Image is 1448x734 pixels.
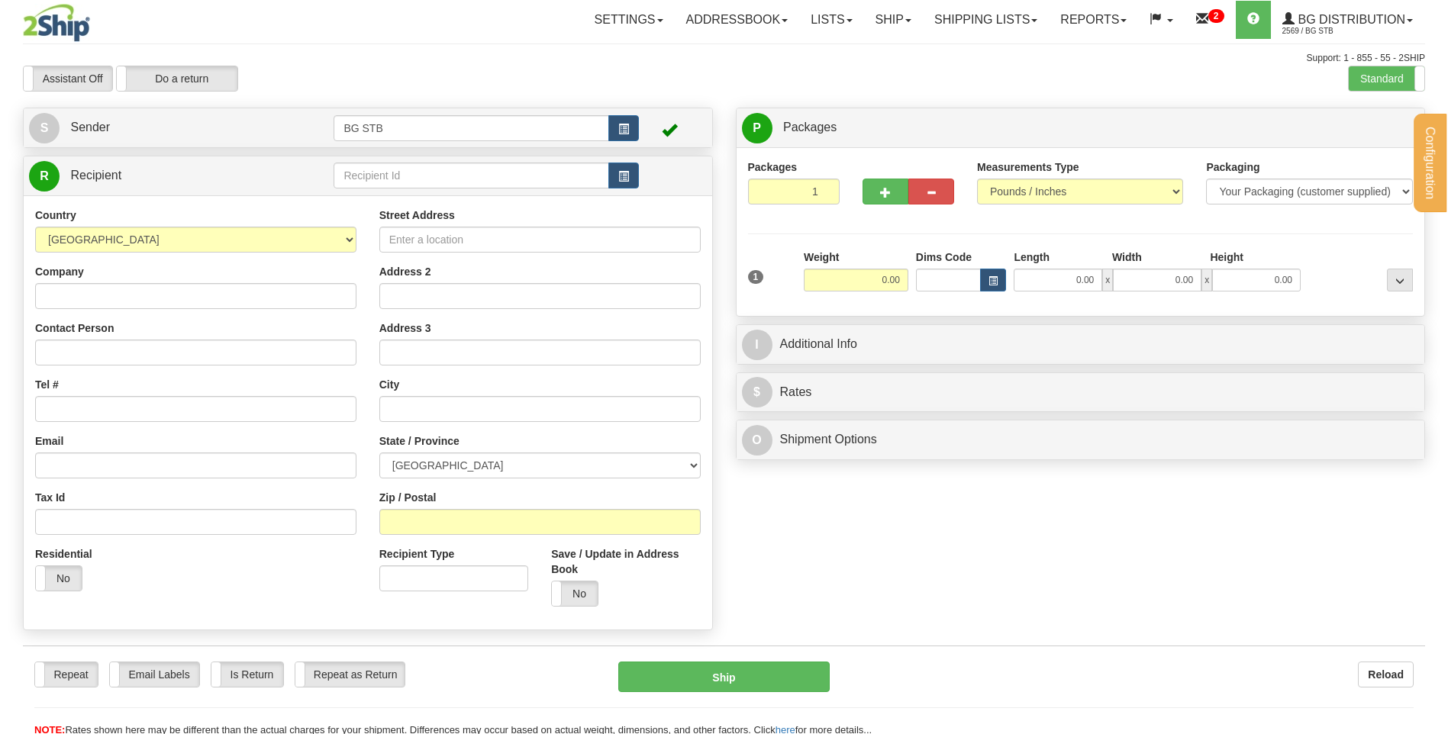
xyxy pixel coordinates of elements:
span: Recipient [70,169,121,182]
span: I [742,330,772,360]
sup: 2 [1208,9,1224,23]
img: logo2569.jpg [23,4,90,42]
label: No [552,581,598,606]
label: Repeat as Return [295,662,405,687]
a: BG Distribution 2569 / BG STB [1271,1,1424,39]
label: Contact Person [35,320,114,336]
label: Recipient Type [379,546,455,562]
a: Addressbook [675,1,800,39]
span: Packages [783,121,837,134]
span: 1 [748,270,764,284]
label: Assistant Off [24,66,112,91]
a: Reports [1049,1,1138,39]
label: Address 3 [379,320,431,336]
input: Recipient Id [334,163,608,188]
label: No [36,566,82,591]
label: Residential [35,546,92,562]
iframe: chat widget [1413,289,1446,445]
label: City [379,377,399,392]
label: Measurements Type [977,159,1079,175]
span: R [29,161,60,192]
a: OShipment Options [742,424,1420,456]
div: Support: 1 - 855 - 55 - 2SHIP [23,52,1425,65]
label: Repeat [35,662,98,687]
span: S [29,113,60,143]
label: Company [35,264,84,279]
label: Country [35,208,76,223]
input: Enter a location [379,227,701,253]
label: Height [1210,249,1243,265]
button: Ship [618,662,829,692]
a: Settings [583,1,675,39]
span: x [1102,269,1113,291]
label: Zip / Postal [379,490,437,505]
label: Is Return [211,662,283,687]
label: Street Address [379,208,455,223]
a: $Rates [742,377,1420,408]
a: Ship [864,1,923,39]
span: O [742,425,772,456]
a: R Recipient [29,160,300,192]
label: State / Province [379,433,460,449]
label: Save / Update in Address Book [551,546,700,577]
label: Packages [748,159,798,175]
label: Do a return [117,66,237,91]
button: Configuration [1414,114,1446,212]
b: Reload [1368,668,1404,681]
label: Email [35,433,63,449]
span: BG Distribution [1295,13,1405,26]
label: Dims Code [916,249,972,265]
label: Address 2 [379,264,431,279]
span: 2569 / BG STB [1282,24,1397,39]
span: $ [742,377,772,407]
button: Reload [1358,662,1414,687]
span: Sender [70,121,110,134]
a: P Packages [742,112,1420,143]
span: x [1201,269,1212,291]
span: P [742,113,772,143]
a: Shipping lists [923,1,1049,39]
label: Length [1014,249,1050,265]
label: Width [1112,249,1142,265]
a: IAdditional Info [742,329,1420,360]
a: S Sender [29,112,334,143]
div: ... [1387,269,1413,291]
a: 2 [1185,1,1236,39]
label: Email Labels [110,662,199,687]
label: Standard [1349,66,1424,91]
a: Lists [799,1,863,39]
label: Packaging [1206,159,1259,175]
label: Weight [804,249,839,265]
input: Sender Id [334,115,608,141]
label: Tax Id [35,490,65,505]
label: Tel # [35,377,59,392]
